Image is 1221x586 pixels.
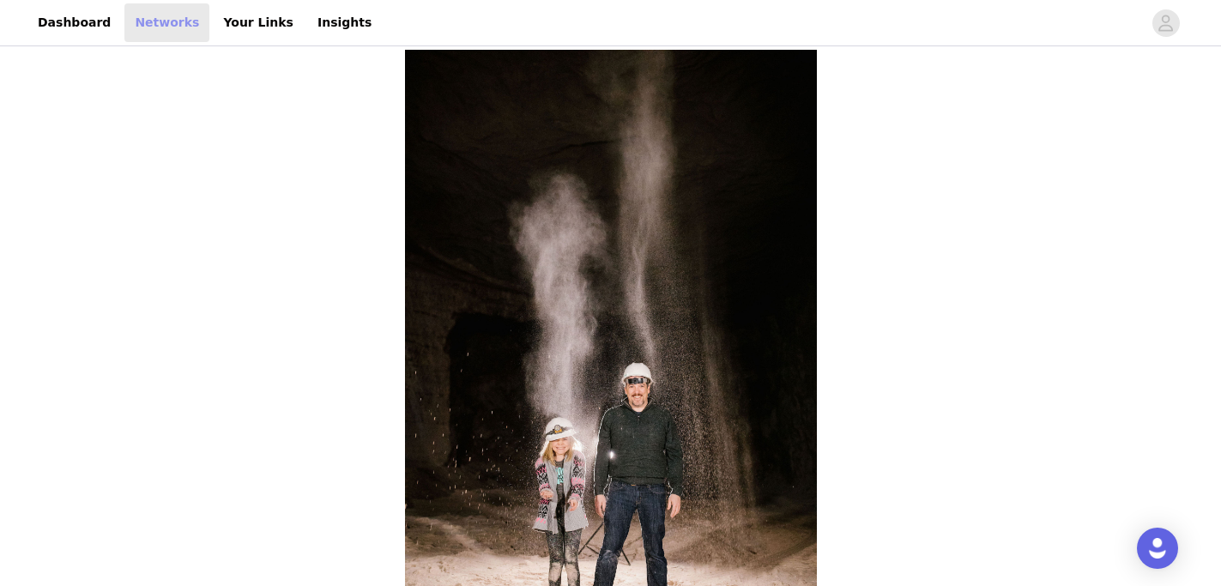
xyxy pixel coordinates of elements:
a: Your Links [213,3,304,42]
div: Open Intercom Messenger [1137,528,1178,569]
a: Networks [124,3,209,42]
a: Dashboard [27,3,121,42]
div: avatar [1158,9,1174,37]
a: Insights [307,3,382,42]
